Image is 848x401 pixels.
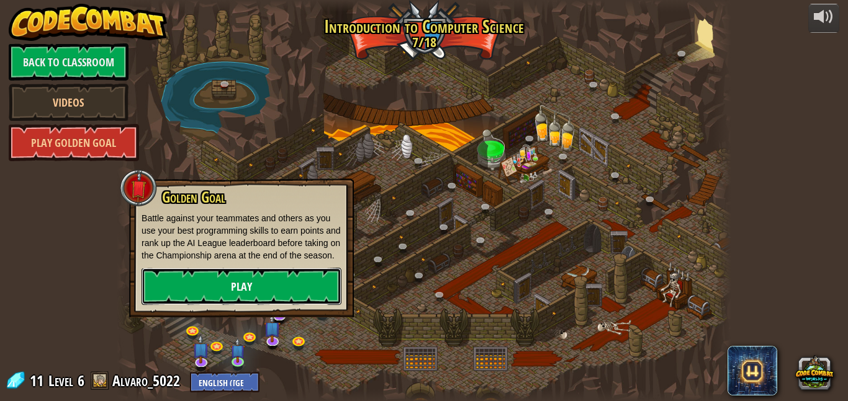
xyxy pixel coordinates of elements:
span: 11 [30,371,47,390]
a: Videos [9,84,129,121]
a: Alvaro_5022 [112,371,184,390]
h3: Golden Goal [161,189,341,206]
span: 6 [78,371,84,390]
img: level-banner-unstarted-subscriber.png [264,314,281,342]
button: Adjust volume [808,4,839,33]
img: level-banner-unstarted-subscriber.png [230,338,245,363]
img: level-banner-unstarted-subscriber.png [192,335,209,363]
img: CodeCombat - Learn how to code by playing a game [9,4,168,41]
p: Battle against your teammates and others as you use your best programming skills to earn points a... [142,212,341,262]
a: Play [142,268,341,305]
span: Level [48,371,73,391]
a: Play Golden Goal [9,124,139,161]
a: Back to Classroom [9,43,129,81]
